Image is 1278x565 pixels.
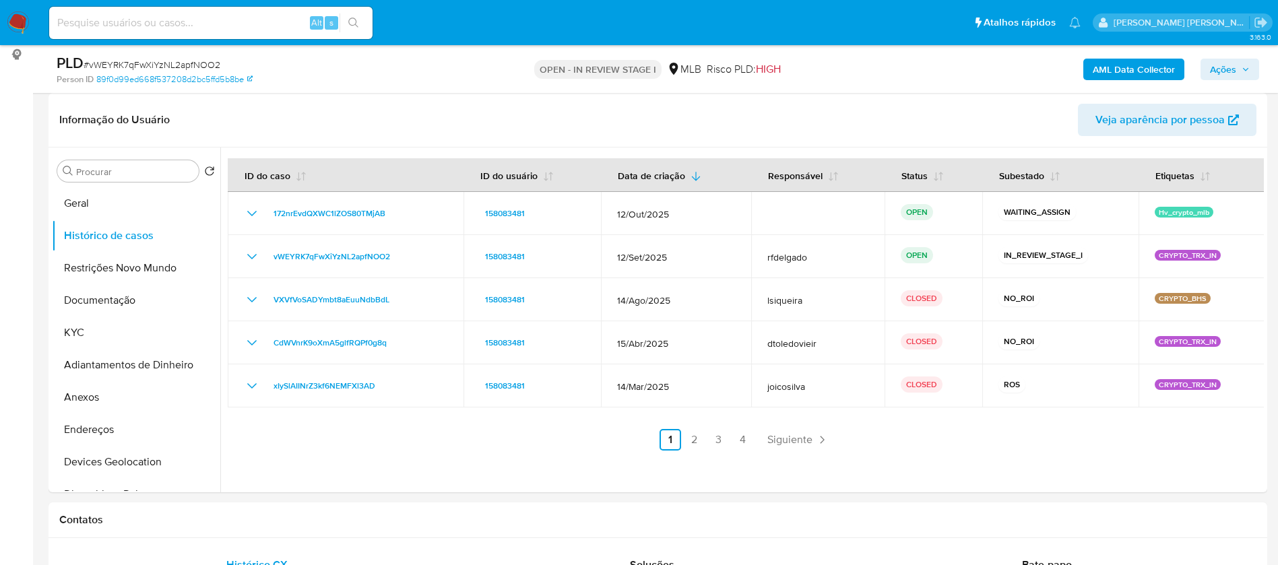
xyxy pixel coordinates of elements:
input: Pesquise usuários ou casos... [49,14,373,32]
b: Person ID [57,73,94,86]
span: Atalhos rápidos [984,15,1056,30]
button: KYC [52,317,220,349]
button: Histórico de casos [52,220,220,252]
span: s [329,16,333,29]
h1: Contatos [59,513,1256,527]
button: search-icon [340,13,367,32]
div: MLB [667,62,701,77]
a: Notificações [1069,17,1081,28]
span: HIGH [756,61,781,77]
b: PLD [57,52,84,73]
button: Adiantamentos de Dinheiro [52,349,220,381]
input: Procurar [76,166,193,178]
button: AML Data Collector [1083,59,1184,80]
button: Retornar ao pedido padrão [204,166,215,180]
button: Documentação [52,284,220,317]
button: Veja aparência por pessoa [1078,104,1256,136]
a: 89f0d99ed668f537208d2bc5ffd5b8be [96,73,253,86]
h1: Informação do Usuário [59,113,170,127]
button: Anexos [52,381,220,413]
button: Ações [1201,59,1259,80]
button: Devices Geolocation [52,446,220,478]
button: Restrições Novo Mundo [52,252,220,284]
button: Endereços [52,413,220,446]
p: renata.fdelgado@mercadopago.com.br [1114,16,1250,29]
button: Dispositivos Point [52,478,220,510]
span: 3.163.0 [1250,32,1271,42]
button: Procurar [63,166,73,176]
a: Sair [1254,15,1268,30]
button: Geral [52,187,220,220]
span: Veja aparência por pessoa [1095,104,1225,136]
span: Risco PLD: [707,62,781,77]
span: # vWEYRK7qFwXiYzNL2apfNOO2 [84,58,220,71]
span: Alt [311,16,322,29]
p: OPEN - IN REVIEW STAGE I [534,60,662,79]
b: AML Data Collector [1093,59,1175,80]
span: Ações [1210,59,1236,80]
